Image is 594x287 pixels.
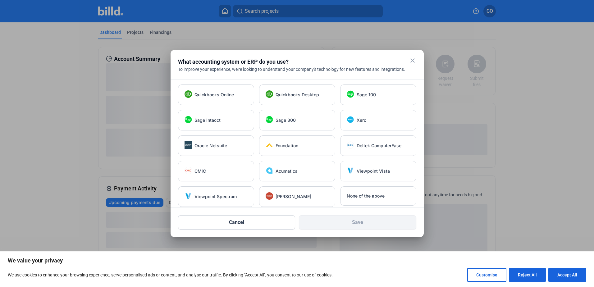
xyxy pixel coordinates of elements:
button: Accept All [548,268,586,282]
button: Cancel [178,215,295,230]
span: Xero [357,117,366,123]
div: To improve your experience, we're looking to understand your company's technology for new feature... [178,66,416,72]
p: We use cookies to enhance your browsing experience, serve personalised ads or content, and analys... [8,271,333,279]
span: [PERSON_NAME] [276,194,311,200]
span: Oracle Netsuite [194,143,227,149]
p: We value your privacy [8,257,586,264]
span: Foundation [276,143,298,149]
button: Reject All [509,268,546,282]
span: Deltek ComputerEase [357,143,401,149]
div: What accounting system or ERP do you use? [178,57,401,66]
span: Sage 300 [276,117,296,123]
mat-icon: close [409,57,416,64]
button: Save [299,215,416,230]
span: Acumatica [276,168,298,174]
span: Sage Intacct [194,117,221,123]
span: None of the above [347,193,385,199]
span: Viewpoint Spectrum [194,194,237,200]
span: CMiC [194,168,206,174]
span: Quickbooks Online [194,92,234,98]
span: Quickbooks Desktop [276,92,319,98]
span: Viewpoint Vista [357,168,390,174]
button: Customise [467,268,506,282]
span: Sage 100 [357,92,376,98]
